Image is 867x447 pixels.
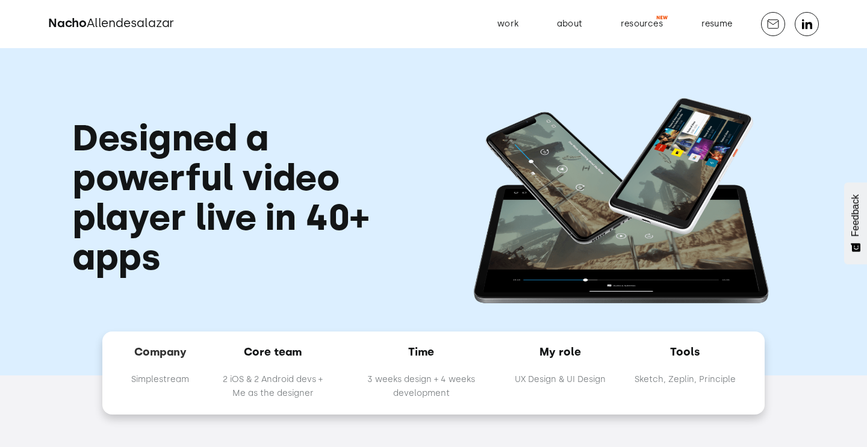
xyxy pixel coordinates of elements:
h6: Company [131,346,189,359]
div: resume [701,16,732,32]
a: work [488,14,528,34]
a: home [48,14,174,34]
a: about [547,14,592,34]
p: Sketch, Zeplin, Principle [635,373,736,386]
h2: Nacho [48,14,174,34]
span: Allendesalazar [87,16,174,30]
a: resources [611,14,673,34]
strong: Core team [244,345,302,359]
div: about [557,16,582,32]
strong: Tools [670,345,700,359]
p: 2 iOS & 2 Android devs + Me as the designer [218,373,328,400]
a: resume [692,14,742,34]
span: Feedback [850,194,861,236]
strong: Designed a powerful video player live in 40+ apps [72,116,368,279]
p: 3 weeks design + 4 weeks development [356,373,486,400]
div: resources [621,16,663,32]
p: UX Design & UI Design [515,373,606,386]
strong: My role [539,345,581,359]
p: Simplestream [131,373,189,386]
div: work [497,16,518,32]
strong: Time [408,345,434,359]
button: Feedback - Show survey [844,182,867,264]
